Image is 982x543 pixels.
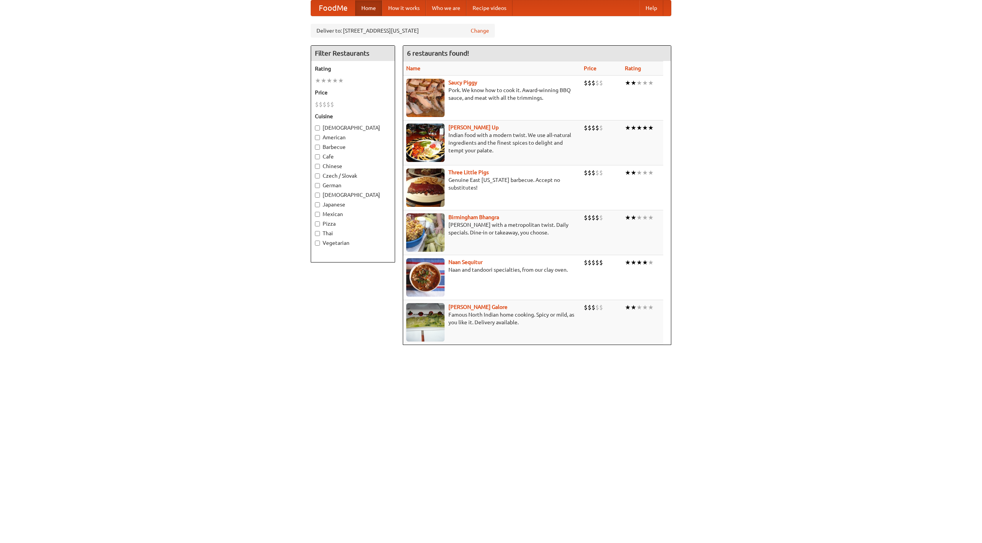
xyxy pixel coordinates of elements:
[588,79,592,87] li: $
[648,213,654,222] li: ★
[448,304,507,310] b: [PERSON_NAME] Galore
[625,124,631,132] li: ★
[595,258,599,267] li: $
[636,258,642,267] li: ★
[315,145,320,150] input: Barbecue
[315,201,391,208] label: Japanese
[315,231,320,236] input: Thai
[588,213,592,222] li: $
[588,303,592,312] li: $
[466,0,512,16] a: Recipe videos
[642,168,648,177] li: ★
[321,76,326,85] li: ★
[595,79,599,87] li: $
[406,176,578,191] p: Genuine East [US_STATE] barbecue. Accept no substitutes!
[636,213,642,222] li: ★
[625,213,631,222] li: ★
[584,258,588,267] li: $
[639,0,663,16] a: Help
[311,24,495,38] div: Deliver to: [STREET_ADDRESS][US_STATE]
[311,0,355,16] a: FoodMe
[595,124,599,132] li: $
[636,303,642,312] li: ★
[326,100,330,109] li: $
[406,266,578,274] p: Naan and tandoori specialties, from our clay oven.
[592,303,595,312] li: $
[315,183,320,188] input: German
[315,173,320,178] input: Czech / Slovak
[592,258,595,267] li: $
[448,259,483,265] a: Naan Sequitur
[326,76,332,85] li: ★
[406,86,578,102] p: Pork. We know how to cook it. Award-winning BBQ sauce, and meat with all the trimmings.
[315,164,320,169] input: Chinese
[584,65,596,71] a: Price
[648,168,654,177] li: ★
[315,89,391,96] h5: Price
[592,79,595,87] li: $
[648,124,654,132] li: ★
[315,112,391,120] h5: Cuisine
[448,124,499,130] a: [PERSON_NAME] Up
[406,124,445,162] img: curryup.jpg
[642,124,648,132] li: ★
[319,100,323,109] li: $
[631,258,636,267] li: ★
[448,169,489,175] b: Three Little Pigs
[631,124,636,132] li: ★
[625,168,631,177] li: ★
[407,50,469,57] ng-pluralize: 6 restaurants found!
[584,124,588,132] li: $
[595,303,599,312] li: $
[406,258,445,297] img: naansequitur.jpg
[315,100,319,109] li: $
[406,168,445,207] img: littlepigs.jpg
[631,303,636,312] li: ★
[315,143,391,151] label: Barbecue
[406,79,445,117] img: saucy.jpg
[315,229,391,237] label: Thai
[648,303,654,312] li: ★
[315,135,320,140] input: American
[406,65,420,71] a: Name
[315,172,391,180] label: Czech / Slovak
[426,0,466,16] a: Who we are
[355,0,382,16] a: Home
[315,221,320,226] input: Pizza
[315,134,391,141] label: American
[448,214,499,220] b: Birmingham Bhangra
[315,191,391,199] label: [DEMOGRAPHIC_DATA]
[315,65,391,73] h5: Rating
[315,124,391,132] label: [DEMOGRAPHIC_DATA]
[382,0,426,16] a: How it works
[584,213,588,222] li: $
[642,79,648,87] li: ★
[315,154,320,159] input: Cafe
[584,303,588,312] li: $
[315,241,320,246] input: Vegetarian
[406,303,445,342] img: currygalore.jpg
[648,79,654,87] li: ★
[311,46,395,61] h4: Filter Restaurants
[625,65,641,71] a: Rating
[588,258,592,267] li: $
[315,153,391,160] label: Cafe
[592,168,595,177] li: $
[315,76,321,85] li: ★
[599,303,603,312] li: $
[625,79,631,87] li: ★
[595,168,599,177] li: $
[330,100,334,109] li: $
[636,79,642,87] li: ★
[323,100,326,109] li: $
[315,182,391,189] label: German
[584,79,588,87] li: $
[625,258,631,267] li: ★
[588,168,592,177] li: $
[406,221,578,236] p: [PERSON_NAME] with a metropolitan twist. Daily specials. Dine-in or takeaway, you choose.
[448,79,477,86] b: Saucy Piggy
[592,124,595,132] li: $
[315,239,391,247] label: Vegetarian
[332,76,338,85] li: ★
